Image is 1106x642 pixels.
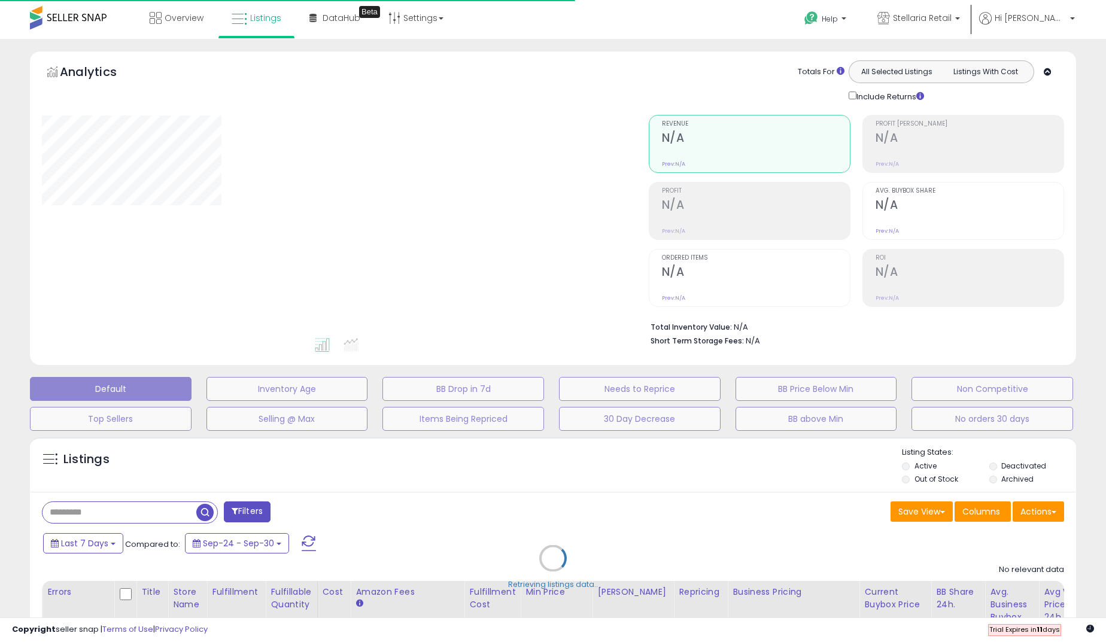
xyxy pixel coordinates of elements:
span: Ordered Items [662,255,850,261]
button: All Selected Listings [852,64,941,80]
h2: N/A [662,198,850,214]
h2: N/A [876,265,1064,281]
span: Help [822,14,838,24]
h2: N/A [876,198,1064,214]
small: Prev: N/A [662,227,685,235]
li: N/A [651,319,1055,333]
span: Avg. Buybox Share [876,188,1064,194]
span: Listings [250,12,281,24]
button: BB Drop in 7d [382,377,544,401]
span: Profit [662,188,850,194]
button: Needs to Reprice [559,377,721,401]
button: Non Competitive [911,377,1073,401]
h2: N/A [662,265,850,281]
a: Hi [PERSON_NAME] [979,12,1075,39]
button: No orders 30 days [911,407,1073,431]
button: Selling @ Max [206,407,368,431]
span: DataHub [323,12,360,24]
span: N/A [746,335,760,346]
small: Prev: N/A [876,294,899,302]
small: Prev: N/A [876,160,899,168]
b: Total Inventory Value: [651,322,732,332]
span: Profit [PERSON_NAME] [876,121,1064,127]
small: Prev: N/A [876,227,899,235]
div: seller snap | | [12,624,208,635]
small: Prev: N/A [662,160,685,168]
div: Tooltip anchor [359,6,380,18]
button: Top Sellers [30,407,192,431]
div: Include Returns [840,89,938,103]
small: Prev: N/A [662,294,685,302]
span: Overview [165,12,203,24]
button: BB Price Below Min [736,377,897,401]
button: Items Being Repriced [382,407,544,431]
div: Retrieving listings data.. [508,579,598,590]
span: Hi [PERSON_NAME] [995,12,1066,24]
strong: Copyright [12,623,56,635]
span: Stellaria Retail [893,12,952,24]
a: Help [795,2,858,39]
h5: Analytics [60,63,140,83]
div: Totals For [798,66,844,78]
button: Inventory Age [206,377,368,401]
button: 30 Day Decrease [559,407,721,431]
b: Short Term Storage Fees: [651,336,744,346]
button: Listings With Cost [941,64,1030,80]
i: Get Help [804,11,819,26]
span: ROI [876,255,1064,261]
button: BB above Min [736,407,897,431]
button: Default [30,377,192,401]
h2: N/A [662,131,850,147]
h2: N/A [876,131,1064,147]
span: Revenue [662,121,850,127]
